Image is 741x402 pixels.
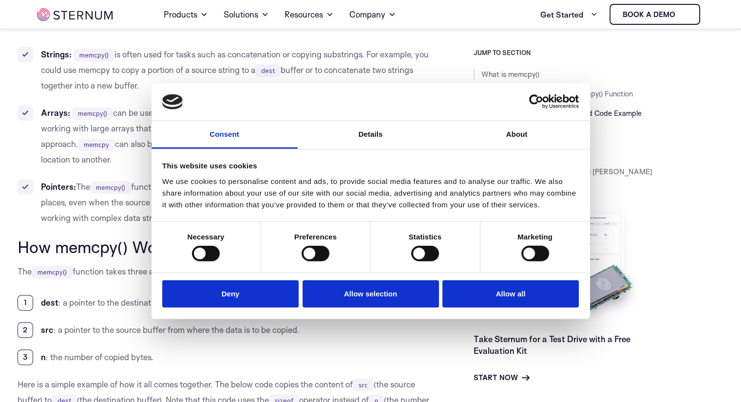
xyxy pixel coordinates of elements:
[18,322,430,338] li: : a pointer to the source buffer from where the data is to be copied.
[162,160,579,172] div: This website uses cookies
[41,49,72,59] strong: Strings:
[32,266,73,278] code: memcpy()
[18,105,430,167] li: can be used to copy the contents of one array to another. This is often useful when working with ...
[353,379,374,391] code: src
[298,121,444,149] a: Details
[152,121,298,149] a: Consent
[18,47,430,93] li: is often used for tasks such as concatenation or copying substrings. For example, you could use m...
[18,264,430,279] p: The function takes three arguments:
[41,182,76,192] strong: Pointers:
[164,1,208,28] a: Products
[409,233,442,241] strong: Statistics
[285,1,334,28] a: Resources
[442,280,579,308] button: Allow all
[78,138,115,151] code: memcpy
[74,49,114,61] code: memcpy()
[162,176,579,211] div: We use cookies to personalise content and ads, to provide social media features and to analyse ou...
[540,5,598,24] a: Get Started
[162,94,183,110] img: logo
[37,8,113,21] img: sternum iot
[90,181,131,194] code: memcpy()
[474,49,724,56] h3: JUMP TO SECTION
[18,295,430,311] li: : a pointer to the destination buffer location where the data is to be copied.
[188,233,225,241] strong: Necessary
[41,297,58,308] b: dest
[255,64,281,77] code: dest
[18,238,430,256] h2: How memcpy() Works: Syntax and Code Example
[224,1,269,28] a: Solutions
[41,352,46,362] b: n
[444,121,590,149] a: About
[303,280,439,308] button: Allow selection
[162,280,299,308] button: Deny
[474,334,630,356] a: Take Sternum for a Test Drive with a Free Evaluation Kit
[72,107,113,120] code: memcpy()
[18,349,430,365] li: : the number of copied bytes.
[481,70,539,79] a: What is memcpy()
[18,179,430,226] li: The function enables the copying of the contents of one memory location to different places, even...
[41,325,54,335] b: src
[679,11,687,18] img: sternum iot
[609,4,700,25] a: Book a demo
[349,1,396,28] a: Company
[294,233,337,241] strong: Preferences
[474,372,530,384] a: Start Now
[494,94,579,109] a: Usercentrics Cookiebot - opens in a new window
[517,233,552,241] strong: Marketing
[41,108,70,118] strong: Arrays:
